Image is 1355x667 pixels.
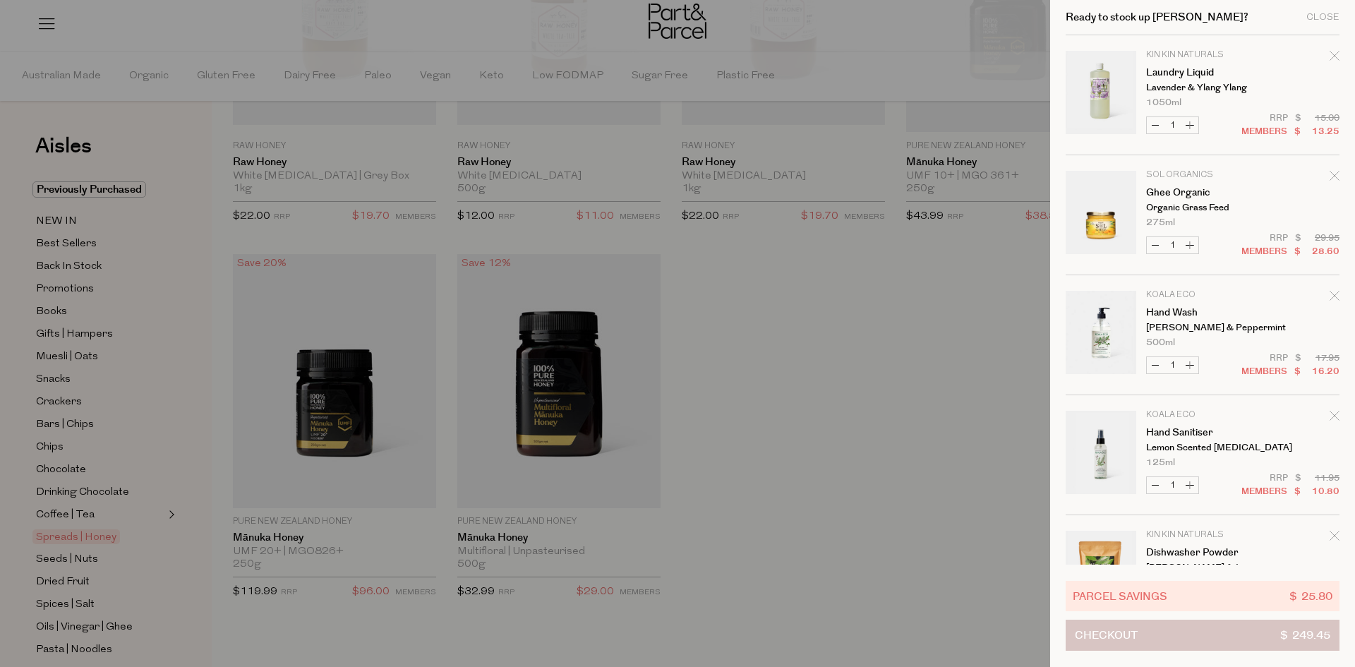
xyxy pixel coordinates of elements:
[1146,68,1255,78] a: Laundry Liquid
[1164,477,1181,493] input: QTY Hand Sanitiser
[1146,458,1175,467] span: 125ml
[1289,588,1332,604] span: $ 25.80
[1146,531,1255,539] p: Kin Kin Naturals
[1146,171,1255,179] p: Sol Organics
[1146,428,1255,438] a: Hand Sanitiser
[1164,117,1181,133] input: QTY Laundry Liquid
[1330,289,1339,308] div: Remove Hand Wash
[1146,338,1175,347] span: 500ml
[1146,51,1255,59] p: Kin Kin Naturals
[1330,169,1339,188] div: Remove Ghee Organic
[1146,203,1255,212] p: Organic Grass Feed
[1146,188,1255,198] a: Ghee Organic
[1164,357,1181,373] input: QTY Hand Wash
[1146,443,1255,452] p: Lemon Scented [MEDICAL_DATA]
[1146,291,1255,299] p: Koala Eco
[1146,83,1255,92] p: Lavender & Ylang Ylang
[1073,588,1167,604] span: Parcel Savings
[1146,308,1255,318] a: Hand Wash
[1280,620,1330,650] span: $ 249.45
[1146,98,1181,107] span: 1050ml
[1146,218,1175,227] span: 275ml
[1164,237,1181,253] input: QTY Ghee Organic
[1146,411,1255,419] p: Koala Eco
[1330,529,1339,548] div: Remove Dishwasher Powder
[1146,548,1255,558] a: Dishwasher Powder
[1306,13,1339,22] div: Close
[1146,323,1255,332] p: [PERSON_NAME] & Peppermint
[1066,620,1339,651] button: Checkout$ 249.45
[1330,409,1339,428] div: Remove Hand Sanitiser
[1146,563,1255,572] p: [PERSON_NAME] & Lime
[1066,12,1248,23] h2: Ready to stock up [PERSON_NAME]?
[1075,620,1138,650] span: Checkout
[1330,49,1339,68] div: Remove Laundry Liquid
